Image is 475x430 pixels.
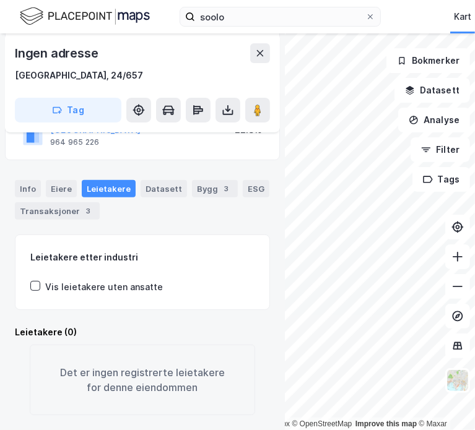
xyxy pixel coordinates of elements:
[398,108,470,132] button: Analyse
[15,202,100,220] div: Transaksjoner
[30,250,255,265] div: Leietakere etter industri
[220,183,233,195] div: 3
[454,9,471,24] div: Kart
[15,325,270,340] div: Leietakere (0)
[15,68,143,83] div: [GEOGRAPHIC_DATA], 24/657
[82,205,95,217] div: 3
[394,78,470,103] button: Datasett
[15,180,41,197] div: Info
[46,180,77,197] div: Eiere
[355,419,417,428] a: Improve this map
[50,137,99,147] div: 964 965 226
[82,180,136,197] div: Leietakere
[292,419,352,428] a: OpenStreetMap
[413,371,475,430] iframe: Chat Widget
[15,43,100,63] div: Ingen adresse
[411,137,470,162] button: Filter
[192,180,238,197] div: Bygg
[15,98,121,123] button: Tag
[20,6,150,27] img: logo.f888ab2527a4732fd821a326f86c7f29.svg
[386,48,470,73] button: Bokmerker
[412,167,470,192] button: Tags
[243,180,269,197] div: ESG
[45,280,163,295] div: Vis leietakere uten ansatte
[30,345,255,415] div: Det er ingen registrerte leietakere for denne eiendommen
[446,369,469,392] img: Z
[413,371,475,430] div: Kontrollprogram for chat
[141,180,187,197] div: Datasett
[195,7,365,26] input: Søk på adresse, matrikkel, gårdeiere, leietakere eller personer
